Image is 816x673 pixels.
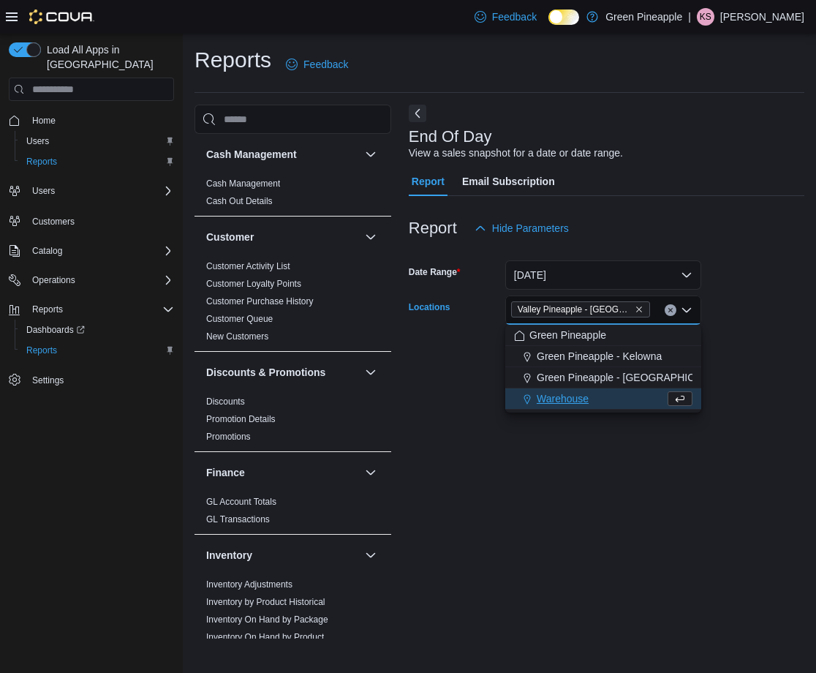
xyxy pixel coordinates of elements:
img: Cova [29,10,94,24]
h3: Report [409,219,457,237]
a: Customer Loyalty Points [206,279,301,289]
label: Date Range [409,266,461,278]
span: Inventory On Hand by Product [206,631,324,643]
div: Cash Management [194,175,391,216]
span: Customer Activity List [206,260,290,272]
nav: Complex example [9,104,174,429]
a: Inventory by Product Historical [206,597,325,607]
span: Reports [26,301,174,318]
span: Dashboards [20,321,174,339]
button: Clear input [665,304,676,316]
div: View a sales snapshot for a date or date range. [409,146,623,161]
p: [PERSON_NAME] [720,8,804,26]
button: Users [26,182,61,200]
span: Dashboards [26,324,85,336]
a: Feedback [469,2,543,31]
button: Finance [206,465,359,480]
a: Cash Out Details [206,196,273,206]
span: Home [26,111,174,129]
a: New Customers [206,331,268,342]
a: Promotions [206,432,251,442]
span: Customer Loyalty Points [206,278,301,290]
span: Operations [26,271,174,289]
span: Reports [26,156,57,168]
label: Locations [409,301,450,313]
button: Remove Valley Pineapple - Fruitvale from selection in this group [635,305,643,314]
span: Valley Pineapple - Fruitvale [511,301,650,317]
span: Feedback [492,10,537,24]
h3: Cash Management [206,147,297,162]
button: Operations [26,271,81,289]
h3: Inventory [206,548,252,563]
button: Close list of options [681,304,692,316]
h3: Discounts & Promotions [206,365,325,380]
a: Customer Queue [206,314,273,324]
span: Reports [26,345,57,356]
span: Hide Parameters [492,221,569,236]
span: GL Transactions [206,514,270,525]
span: Feedback [303,57,348,72]
button: Reports [3,299,180,320]
button: Green Pineapple - [GEOGRAPHIC_DATA] [505,367,701,388]
button: Operations [3,270,180,290]
div: Konery Spencer [697,8,714,26]
span: Operations [32,274,75,286]
span: Home [32,115,56,127]
button: Reports [15,340,180,361]
span: Settings [32,375,64,386]
span: Load All Apps in [GEOGRAPHIC_DATA] [41,42,174,72]
button: Discounts & Promotions [362,364,379,381]
span: Discounts [206,396,245,407]
p: Green Pineapple [605,8,682,26]
span: Green Pineapple - [GEOGRAPHIC_DATA] [537,370,729,385]
button: Cash Management [362,146,379,163]
a: GL Account Totals [206,497,276,507]
a: Feedback [280,50,354,79]
span: Valley Pineapple - [GEOGRAPHIC_DATA] [518,302,632,317]
a: Reports [20,153,63,170]
div: Customer [194,257,391,351]
a: Home [26,112,61,129]
h3: Finance [206,465,245,480]
a: Customer Purchase History [206,296,314,307]
button: Users [15,131,180,151]
span: Cash Out Details [206,195,273,207]
span: Inventory On Hand by Package [206,614,328,625]
button: Warehouse [505,388,701,410]
span: Users [32,185,55,197]
span: Green Pineapple - Kelowna [537,349,662,364]
span: Warehouse [537,391,589,406]
button: Reports [26,301,69,318]
button: Users [3,181,180,201]
span: Inventory by Product Historical [206,596,325,608]
button: Catalog [26,242,68,260]
a: Cash Management [206,178,280,189]
p: | [688,8,691,26]
a: Reports [20,342,63,359]
button: Inventory [362,546,379,564]
span: Inventory Adjustments [206,579,292,590]
a: Settings [26,372,69,389]
button: Customer [206,230,359,244]
span: Catalog [32,245,62,257]
div: Finance [194,493,391,534]
a: Inventory On Hand by Package [206,614,328,625]
button: Inventory [206,548,359,563]
a: Inventory Adjustments [206,579,292,590]
span: Report [412,167,445,196]
span: Reports [20,153,174,170]
button: Customer [362,228,379,246]
span: Reports [20,342,174,359]
span: Customers [26,211,174,230]
a: Promotion Details [206,414,276,424]
button: Catalog [3,241,180,261]
h1: Reports [194,45,271,75]
button: Settings [3,369,180,391]
span: Customers [32,216,75,228]
a: Discounts [206,396,245,407]
a: GL Transactions [206,514,270,525]
span: Dark Mode [548,25,549,26]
